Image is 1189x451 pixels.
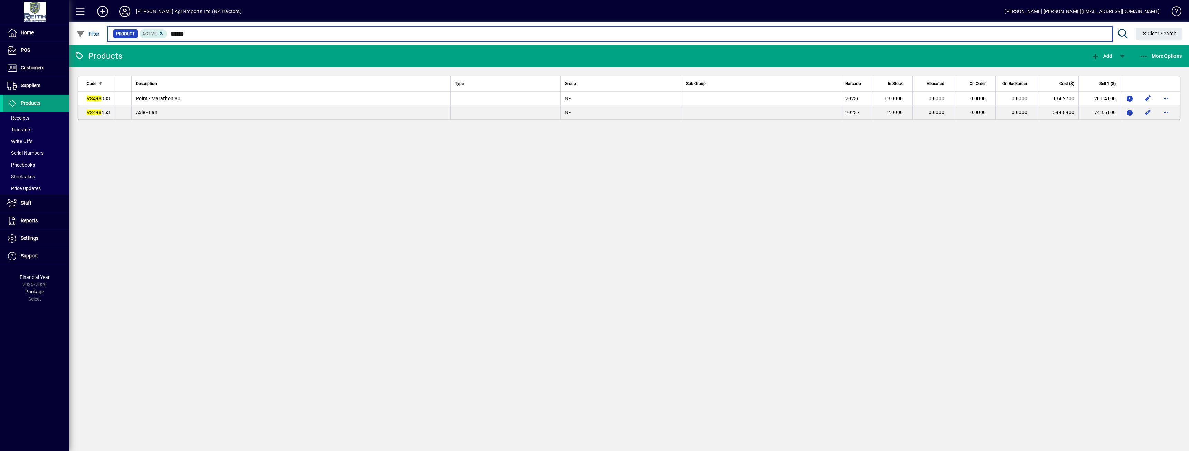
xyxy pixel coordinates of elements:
a: Staff [3,195,69,212]
span: Code [87,80,96,87]
div: Products [74,50,122,62]
a: Write Offs [3,135,69,147]
span: Price Updates [7,186,41,191]
button: Edit [1142,107,1153,118]
div: Description [136,80,446,87]
span: Point - Marathon 80 [136,96,180,101]
span: 20236 [845,96,860,101]
span: Description [136,80,157,87]
span: Receipts [7,115,29,121]
button: Add [1089,50,1114,62]
span: 20237 [845,110,860,115]
span: Active [142,31,157,36]
span: Settings [21,235,38,241]
button: Filter [75,28,101,40]
button: More options [1160,107,1171,118]
span: Reports [21,218,38,223]
button: More options [1160,93,1171,104]
div: [PERSON_NAME] [PERSON_NAME][EMAIL_ADDRESS][DOMAIN_NAME] [1004,6,1160,17]
span: Staff [21,200,31,206]
span: 0.0000 [929,96,945,101]
span: Stocktakes [7,174,35,179]
a: Stocktakes [3,171,69,182]
span: Product [116,30,135,37]
a: Knowledge Base [1167,1,1180,24]
span: Sub Group [686,80,706,87]
div: Code [87,80,110,87]
span: Home [21,30,34,35]
span: Type [455,80,464,87]
div: [PERSON_NAME] Agri-Imports Ltd (NZ Tractors) [136,6,242,17]
span: Customers [21,65,44,71]
a: Reports [3,212,69,229]
span: 0.0000 [929,110,945,115]
span: Clear Search [1142,31,1177,36]
span: Write Offs [7,139,32,144]
button: More Options [1138,50,1184,62]
span: Transfers [7,127,31,132]
a: Pricebooks [3,159,69,171]
a: Customers [3,59,69,77]
span: In Stock [888,80,903,87]
td: 201.4100 [1078,92,1120,105]
a: POS [3,42,69,59]
td: 594.8900 [1037,105,1078,119]
a: Home [3,24,69,41]
div: Type [455,80,556,87]
span: NP [565,110,572,115]
div: Sub Group [686,80,837,87]
button: Add [92,5,114,18]
a: Transfers [3,124,69,135]
span: 19.0000 [884,96,903,101]
span: 453 [87,110,110,115]
a: Suppliers [3,77,69,94]
span: On Order [970,80,986,87]
a: Support [3,247,69,265]
button: Clear [1136,28,1182,40]
span: Suppliers [21,83,40,88]
span: Cost ($) [1059,80,1074,87]
div: Barcode [845,80,867,87]
span: Barcode [845,80,861,87]
span: On Backorder [1002,80,1027,87]
div: Allocated [917,80,951,87]
span: Support [21,253,38,259]
span: Financial Year [20,274,50,280]
em: VS498 [87,110,101,115]
mat-chip: Activation Status: Active [140,29,167,38]
span: More Options [1140,53,1182,59]
span: Serial Numbers [7,150,44,156]
span: Pricebooks [7,162,35,168]
span: 383 [87,96,110,101]
span: 0.0000 [970,96,986,101]
span: 0.0000 [1012,96,1028,101]
span: Axle - Fan [136,110,158,115]
span: Allocated [927,80,944,87]
span: Package [25,289,44,294]
span: 2.0000 [887,110,903,115]
td: 134.2700 [1037,92,1078,105]
span: Filter [76,31,100,37]
span: NP [565,96,572,101]
em: VS498 [87,96,101,101]
div: In Stock [876,80,909,87]
div: On Backorder [1000,80,1033,87]
a: Price Updates [3,182,69,194]
span: Products [21,100,40,106]
button: Profile [114,5,136,18]
span: Sell 1 ($) [1099,80,1116,87]
span: Group [565,80,576,87]
span: POS [21,47,30,53]
div: On Order [958,80,992,87]
span: Add [1091,53,1112,59]
div: Group [565,80,677,87]
a: Settings [3,230,69,247]
span: 0.0000 [970,110,986,115]
td: 743.6100 [1078,105,1120,119]
a: Serial Numbers [3,147,69,159]
button: Edit [1142,93,1153,104]
span: 0.0000 [1012,110,1028,115]
a: Receipts [3,112,69,124]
